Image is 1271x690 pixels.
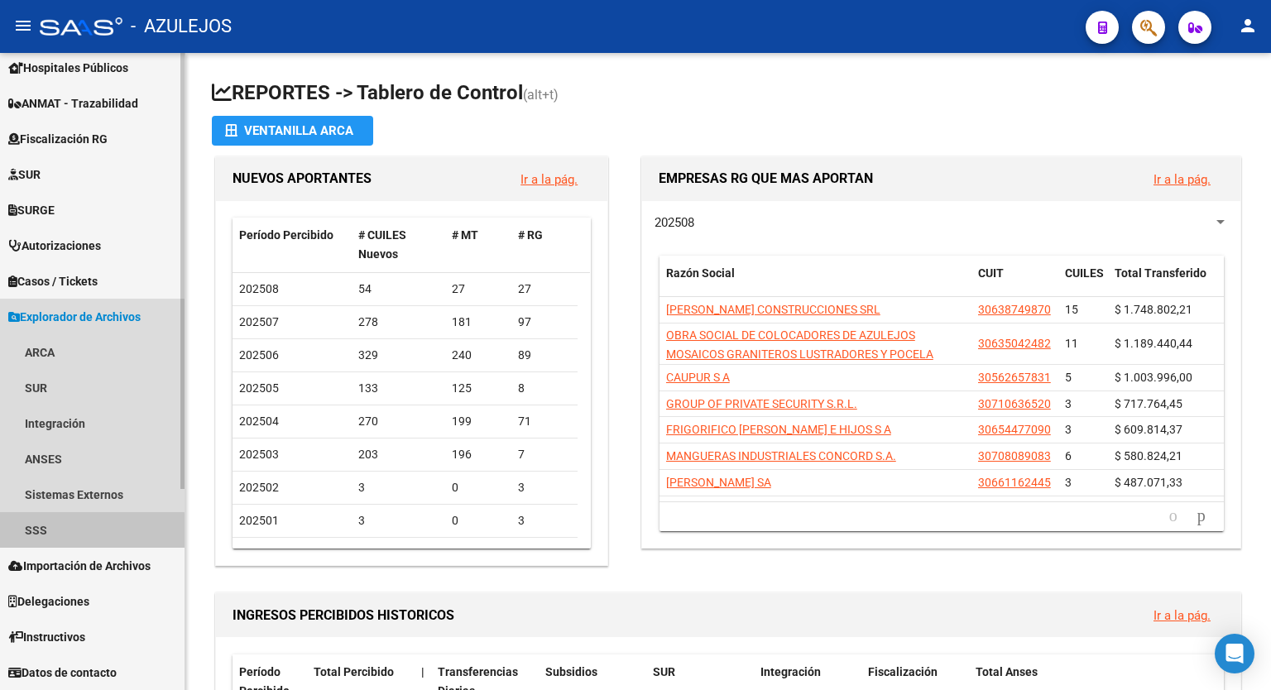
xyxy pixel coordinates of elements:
[352,218,446,272] datatable-header-cell: # CUILES Nuevos
[978,476,1051,489] span: 30661162445
[358,280,439,299] div: 54
[239,228,333,242] span: Período Percibido
[1065,337,1078,350] span: 11
[239,414,279,428] span: 202504
[8,628,85,646] span: Instructivos
[8,308,141,326] span: Explorador de Archivos
[518,412,571,431] div: 71
[518,478,571,497] div: 3
[666,397,857,410] span: GROUP OF PRIVATE SECURITY S.R.L.
[518,379,571,398] div: 8
[8,201,55,219] span: SURGE
[8,664,117,682] span: Datos de contacto
[760,665,821,678] span: Integración
[1108,256,1224,310] datatable-header-cell: Total Transferido
[1115,449,1182,462] span: $ 580.824,21
[978,266,1004,280] span: CUIT
[1215,634,1254,673] div: Open Intercom Messenger
[1065,449,1072,462] span: 6
[445,218,511,272] datatable-header-cell: # MT
[233,607,454,623] span: INGRESOS PERCIBIDOS HISTORICOS
[518,445,571,464] div: 7
[1115,371,1192,384] span: $ 1.003.996,00
[358,379,439,398] div: 133
[666,449,896,462] span: MANGUERAS INDUSTRIALES CONCORD S.A.
[1115,337,1192,350] span: $ 1.189.440,44
[1115,476,1182,489] span: $ 487.071,33
[8,94,138,113] span: ANMAT - Trazabilidad
[1153,172,1211,187] a: Ir a la pág.
[452,313,505,332] div: 181
[507,164,591,194] button: Ir a la pág.
[971,256,1058,310] datatable-header-cell: CUIT
[666,423,891,436] span: FRIGORIFICO [PERSON_NAME] E HIJOS S A
[239,315,279,328] span: 202507
[1140,600,1224,630] button: Ir a la pág.
[666,266,735,280] span: Razón Social
[452,412,505,431] div: 199
[1115,266,1206,280] span: Total Transferido
[1065,397,1072,410] span: 3
[666,303,880,316] span: [PERSON_NAME] CONSTRUCCIONES SRL
[452,478,505,497] div: 0
[358,313,439,332] div: 278
[1115,397,1182,410] span: $ 717.764,45
[452,228,478,242] span: # MT
[1065,423,1072,436] span: 3
[239,547,279,560] span: 202412
[659,256,971,310] datatable-header-cell: Razón Social
[212,116,373,146] button: Ventanilla ARCA
[978,303,1051,316] span: 30638749870
[358,511,439,530] div: 3
[518,280,571,299] div: 27
[520,172,578,187] a: Ir a la pág.
[8,165,41,184] span: SUR
[358,412,439,431] div: 270
[666,476,771,489] span: [PERSON_NAME] SA
[1190,507,1213,525] a: go to next page
[212,79,1245,108] h1: REPORTES -> Tablero de Control
[314,665,394,678] span: Total Percibido
[239,448,279,461] span: 202503
[358,478,439,497] div: 3
[452,544,505,563] div: 2
[358,544,439,563] div: 4
[1140,164,1224,194] button: Ir a la pág.
[1115,423,1182,436] span: $ 609.814,37
[978,449,1051,462] span: 30708089083
[239,514,279,527] span: 202501
[518,228,543,242] span: # RG
[978,337,1051,350] span: 30635042482
[358,346,439,365] div: 329
[653,665,675,678] span: SUR
[1153,608,1211,623] a: Ir a la pág.
[8,592,89,611] span: Delegaciones
[421,665,424,678] span: |
[518,544,571,563] div: 2
[1238,16,1258,36] mat-icon: person
[239,348,279,362] span: 202506
[518,313,571,332] div: 97
[523,87,559,103] span: (alt+t)
[239,381,279,395] span: 202505
[233,170,372,186] span: NUEVOS APORTANTES
[976,665,1038,678] span: Total Anses
[452,379,505,398] div: 125
[1065,303,1078,316] span: 15
[1065,266,1104,280] span: CUILES
[452,280,505,299] div: 27
[659,170,873,186] span: EMPRESAS RG QUE MAS APORTAN
[8,59,128,77] span: Hospitales Públicos
[8,272,98,290] span: Casos / Tickets
[452,511,505,530] div: 0
[239,282,279,295] span: 202508
[358,445,439,464] div: 203
[1162,507,1185,525] a: go to previous page
[233,218,352,272] datatable-header-cell: Período Percibido
[666,371,730,384] span: CAUPUR S A
[131,8,232,45] span: - AZULEJOS
[545,665,597,678] span: Subsidios
[8,557,151,575] span: Importación de Archivos
[13,16,33,36] mat-icon: menu
[511,218,578,272] datatable-header-cell: # RG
